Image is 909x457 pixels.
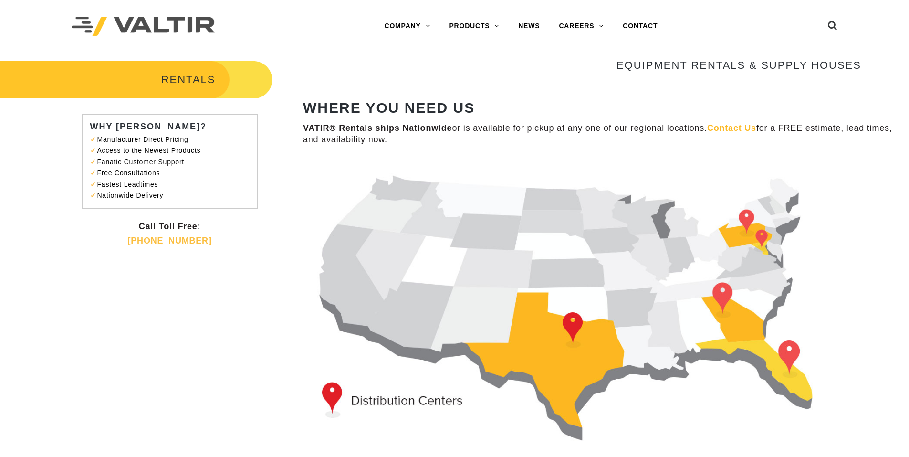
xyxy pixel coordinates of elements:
[613,17,667,36] a: CONTACT
[127,236,211,245] a: [PHONE_NUMBER]
[94,145,249,156] li: Access to the Newest Products
[94,157,249,168] li: Fanatic Customer Support
[139,222,201,231] strong: Call Toll Free:
[303,123,452,133] strong: VATIR® Rentals ships Nationwide
[72,17,215,36] img: Valtir
[303,123,895,145] p: or is available for pickup at any one of our regional locations. for a FREE estimate, lead times,...
[509,17,549,36] a: NEWS
[303,60,861,71] h3: EQUIPMENT RENTALS & SUPPLY HOUSES
[549,17,613,36] a: CAREERS
[90,122,254,132] h3: WHY [PERSON_NAME]?
[303,100,475,116] strong: WHERE YOU NEED US
[303,159,861,446] img: dist-map-1
[94,179,249,190] li: Fastest Leadtimes
[439,17,509,36] a: PRODUCTS
[707,123,756,133] a: Contact Us
[94,134,249,145] li: Manufacturer Direct Pricing
[375,17,439,36] a: COMPANY
[94,190,249,201] li: Nationwide Delivery
[94,168,249,179] li: Free Consultations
